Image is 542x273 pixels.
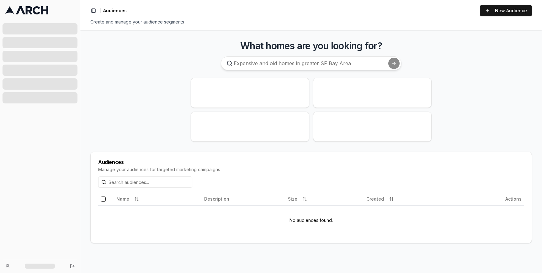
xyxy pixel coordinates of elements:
th: Description [202,193,285,205]
div: Name [116,194,199,204]
div: Created [366,194,462,204]
a: New Audience [480,5,532,16]
div: Size [288,194,361,204]
span: Audiences [103,8,127,14]
td: No audiences found. [98,205,524,235]
input: Search audiences... [98,176,192,188]
div: Manage your audiences for targeted marketing campaigns [98,166,524,173]
div: Audiences [98,160,524,165]
div: Create and manage your audience segments [90,19,532,25]
button: Log out [68,262,77,270]
th: Actions [465,193,524,205]
nav: breadcrumb [103,8,127,14]
input: Expensive and old homes in greater SF Bay Area [221,56,401,70]
h3: What homes are you looking for? [90,40,532,51]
